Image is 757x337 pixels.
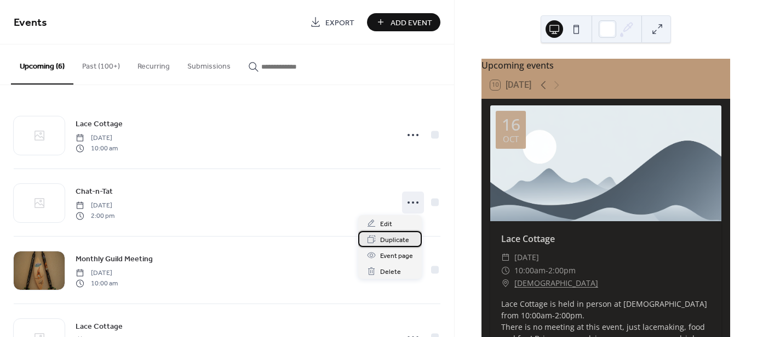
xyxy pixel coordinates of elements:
[76,186,113,198] span: Chat-n-Tat
[548,264,576,277] span: 2:00pm
[380,218,392,230] span: Edit
[503,135,519,143] div: Oct
[76,143,118,153] span: 10:00 am
[514,277,598,290] a: [DEMOGRAPHIC_DATA]
[490,232,721,245] div: Lace Cottage
[76,211,114,221] span: 2:00 pm
[179,44,239,83] button: Submissions
[76,268,118,278] span: [DATE]
[76,321,123,333] span: Lace Cottage
[73,44,129,83] button: Past (100+)
[76,117,123,130] a: Lace Cottage
[76,254,153,265] span: Monthly Guild Meeting
[380,250,413,262] span: Event page
[76,278,118,288] span: 10:00 am
[11,44,73,85] button: Upcoming (6)
[501,264,510,277] div: ​
[380,266,401,278] span: Delete
[514,251,539,264] span: [DATE]
[325,17,354,29] span: Export
[14,12,47,33] span: Events
[501,251,510,264] div: ​
[302,13,363,31] a: Export
[501,277,510,290] div: ​
[76,185,113,198] a: Chat-n-Tat
[481,59,730,72] div: Upcoming events
[76,119,123,130] span: Lace Cottage
[76,133,118,143] span: [DATE]
[502,116,520,133] div: 16
[76,252,153,265] a: Monthly Guild Meeting
[514,264,546,277] span: 10:00am
[546,264,548,277] span: -
[380,234,409,246] span: Duplicate
[391,17,432,29] span: Add Event
[76,201,114,211] span: [DATE]
[76,320,123,333] a: Lace Cottage
[367,13,440,31] button: Add Event
[129,44,179,83] button: Recurring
